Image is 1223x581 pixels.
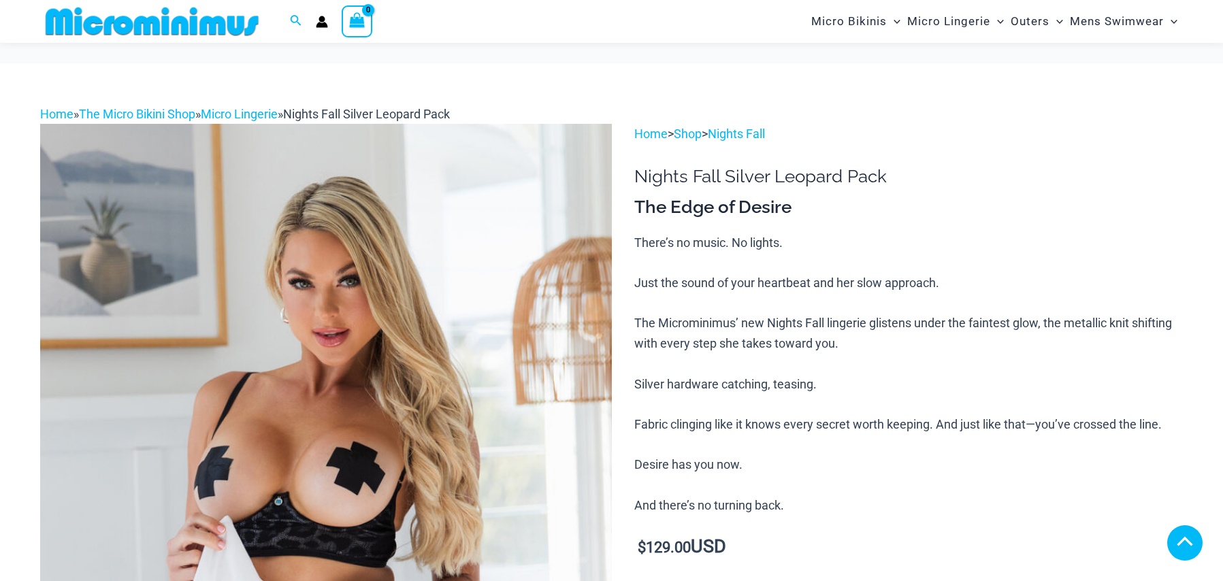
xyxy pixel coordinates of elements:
[806,2,1184,41] nav: Site Navigation
[1066,4,1181,39] a: Mens SwimwearMenu ToggleMenu Toggle
[283,107,450,121] span: Nights Fall Silver Leopard Pack
[811,4,887,39] span: Micro Bikinis
[40,107,74,121] a: Home
[990,4,1004,39] span: Menu Toggle
[808,4,904,39] a: Micro BikinisMenu ToggleMenu Toggle
[634,124,1183,144] p: > >
[887,4,900,39] span: Menu Toggle
[708,127,765,141] a: Nights Fall
[634,196,1183,219] h3: The Edge of Desire
[79,107,195,121] a: The Micro Bikini Shop
[40,107,450,121] span: » » »
[634,166,1183,187] h1: Nights Fall Silver Leopard Pack
[290,13,302,30] a: Search icon link
[40,6,264,37] img: MM SHOP LOGO FLAT
[904,4,1007,39] a: Micro LingerieMenu ToggleMenu Toggle
[201,107,278,121] a: Micro Lingerie
[674,127,702,141] a: Shop
[634,127,668,141] a: Home
[342,5,373,37] a: View Shopping Cart, empty
[638,539,691,556] bdi: 129.00
[1007,4,1066,39] a: OutersMenu ToggleMenu Toggle
[907,4,990,39] span: Micro Lingerie
[634,537,1183,558] p: USD
[634,233,1183,516] p: There’s no music. No lights. Just the sound of your heartbeat and her slow approach. The Micromin...
[1070,4,1164,39] span: Mens Swimwear
[1011,4,1049,39] span: Outers
[1049,4,1063,39] span: Menu Toggle
[638,539,646,556] span: $
[1164,4,1177,39] span: Menu Toggle
[316,16,328,28] a: Account icon link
